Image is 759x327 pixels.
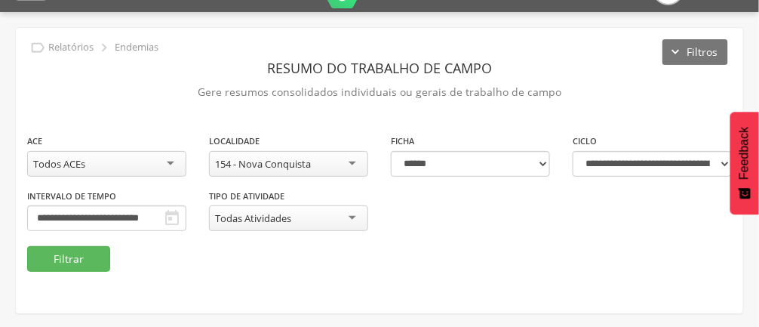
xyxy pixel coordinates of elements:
p: Relatórios [48,42,94,54]
p: Gere resumos consolidados individuais ou gerais de trabalho de campo [27,82,732,103]
i:  [96,39,112,56]
label: Localidade [209,135,260,147]
label: Ficha [391,135,414,147]
label: Intervalo de Tempo [27,190,116,202]
i:  [163,209,181,227]
button: Filtros [662,39,728,65]
label: Tipo de Atividade [209,190,284,202]
button: Feedback - Mostrar pesquisa [730,112,759,214]
label: Ciclo [573,135,597,147]
header: Resumo do Trabalho de Campo [27,54,732,82]
div: Todas Atividades [215,211,291,225]
i:  [29,39,46,56]
span: Feedback [738,127,751,180]
div: 154 - Nova Conquista [215,157,311,171]
button: Filtrar [27,246,110,272]
div: Todos ACEs [33,157,85,171]
p: Endemias [115,42,158,54]
label: ACE [27,135,42,147]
